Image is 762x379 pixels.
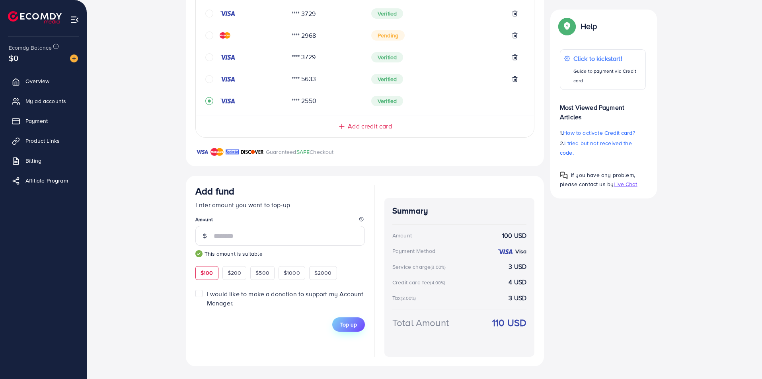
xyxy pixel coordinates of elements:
[430,280,445,286] small: (4.00%)
[205,31,213,39] svg: circle
[392,278,448,286] div: Credit card fee
[348,122,392,131] span: Add credit card
[560,19,574,33] img: Popup guide
[220,10,236,17] img: credit
[9,52,18,64] span: $0
[228,269,242,277] span: $200
[195,147,209,157] img: brand
[205,75,213,83] svg: circle
[560,96,646,122] p: Most Viewed Payment Articles
[25,177,68,185] span: Affiliate Program
[392,247,435,255] div: Payment Method
[8,11,62,23] img: logo
[6,173,81,189] a: Affiliate Program
[371,52,403,62] span: Verified
[340,321,357,328] span: Top up
[392,263,448,271] div: Service charge
[205,10,213,17] svg: circle
[9,44,52,52] span: Ecomdy Balance
[563,129,635,137] span: How to activate Credit card?
[220,54,236,60] img: credit
[205,53,213,61] svg: circle
[205,97,213,105] svg: record circle
[614,180,637,188] span: Live Chat
[509,278,526,287] strong: 4 USD
[6,93,81,109] a: My ad accounts
[25,137,60,145] span: Product Links
[25,77,49,85] span: Overview
[25,157,41,165] span: Billing
[560,171,635,188] span: If you have any problem, please contact us by
[220,32,230,39] img: credit
[296,148,310,156] span: SAFE
[332,317,365,332] button: Top up
[728,343,756,373] iframe: Chat
[195,250,365,258] small: This amount is suitable
[25,117,48,125] span: Payment
[509,262,526,271] strong: 3 USD
[401,295,416,301] small: (3.00%)
[207,290,363,307] span: I would like to make a donation to support my Account Manager.
[284,269,300,277] span: $1000
[509,293,526,303] strong: 3 USD
[70,54,78,62] img: image
[573,54,641,63] p: Click to kickstart!
[314,269,332,277] span: $2000
[70,15,79,24] img: menu
[371,8,403,19] span: Verified
[497,249,513,255] img: credit
[220,76,236,82] img: credit
[392,316,449,330] div: Total Amount
[392,294,419,302] div: Tax
[195,216,365,226] legend: Amount
[25,97,66,105] span: My ad accounts
[560,139,632,157] span: I tried but not received the code.
[560,138,646,157] p: 2.
[492,316,526,330] strong: 110 USD
[201,269,213,277] span: $100
[241,147,264,157] img: brand
[560,128,646,138] p: 1.
[392,231,412,239] div: Amount
[371,96,403,106] span: Verified
[515,247,526,255] strong: Visa
[6,73,81,89] a: Overview
[560,171,568,179] img: Popup guide
[6,153,81,169] a: Billing
[195,200,365,210] p: Enter amount you want to top-up
[431,264,446,270] small: (3.00%)
[371,74,403,84] span: Verified
[195,185,234,197] h3: Add fund
[255,269,269,277] span: $500
[392,206,526,216] h4: Summary
[195,250,203,257] img: guide
[581,21,597,31] p: Help
[573,66,641,86] p: Guide to payment via Credit card
[220,98,236,104] img: credit
[502,231,526,240] strong: 100 USD
[6,133,81,149] a: Product Links
[226,147,239,157] img: brand
[6,113,81,129] a: Payment
[266,147,334,157] p: Guaranteed Checkout
[371,30,405,41] span: Pending
[210,147,224,157] img: brand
